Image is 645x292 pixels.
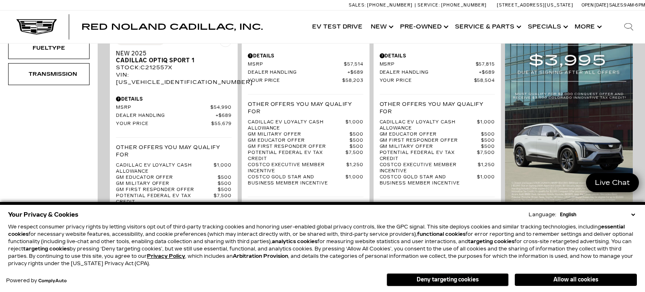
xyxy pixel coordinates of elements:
a: GM Educator Offer $500 [248,138,363,144]
span: New 2025 [116,50,225,57]
span: MSRP [116,105,210,111]
div: Pricing Details - New 2025 Cadillac OPTIQ Sport 2 [248,52,363,59]
a: Potential Federal EV Tax Credit $7,500 [116,193,232,205]
span: Costco Executive Member Incentive [380,162,478,174]
strong: targeting cookies [23,246,70,252]
div: Transmission [28,70,69,79]
a: Sales: [PHONE_NUMBER] [349,3,415,7]
a: Costco Gold Star and Business Member Incentive $1,000 [380,174,495,187]
a: MSRP $54,990 [116,105,232,111]
span: [PHONE_NUMBER] [441,2,487,8]
a: Your Price $58,203 [248,78,363,84]
span: Potential Federal EV Tax Credit [248,150,345,162]
a: Specials [524,11,571,43]
div: Pricing Details - New 2025 Cadillac OPTIQ Luxury 2 [380,52,495,59]
span: Costco Gold Star and Business Member Incentive [248,174,345,187]
a: Service: [PHONE_NUMBER] [415,3,489,7]
select: Language Select [558,211,637,218]
span: Your Privacy & Cookies [8,209,79,220]
p: Other Offers You May Qualify For [116,144,232,158]
a: Costco Executive Member Incentive $1,250 [380,162,495,174]
span: $500 [350,132,363,138]
span: Red Noland Cadillac, Inc. [81,22,263,32]
span: $1,250 [346,162,363,174]
span: $500 [481,144,495,150]
button: Allow all cookies [515,274,637,286]
span: $58,203 [342,78,363,84]
div: Language: [529,212,556,217]
span: $1,000 [345,174,363,187]
button: More [571,11,604,43]
span: GM Military Offer [116,181,218,187]
span: Open [DATE] [582,2,608,8]
span: GM First Responder Offer [380,138,481,144]
span: MSRP [380,61,476,68]
a: Live Chat [586,173,639,192]
span: $689 [348,70,363,76]
a: EV Test Drive [308,11,367,43]
a: Cadillac EV Loyalty Cash Allowance $1,000 [248,119,363,132]
span: $500 [218,175,232,181]
span: $55,679 [211,121,232,127]
span: Live Chat [591,178,634,187]
span: $689 [216,113,232,119]
span: Cadillac EV Loyalty Cash Allowance [248,119,345,132]
span: Sales: [609,2,624,8]
span: Service: [418,2,440,8]
a: GM First Responder Offer $500 [116,187,232,193]
a: Potential Federal EV Tax Credit $7,500 [380,150,495,162]
a: [STREET_ADDRESS][US_STATE] [497,2,573,8]
strong: functional cookies [417,231,466,237]
span: $58,504 [474,78,495,84]
span: GM Educator Offer [380,132,481,138]
span: GM Military Offer [248,132,350,138]
a: MSRP $57,514 [248,61,363,68]
a: GM Educator Offer $500 [380,132,495,138]
p: Other Offers You May Qualify For [248,101,363,115]
a: GM Military Offer $500 [248,132,363,138]
a: Costco Executive Member Incentive $1,250 [248,162,363,174]
a: Potential Federal EV Tax Credit $7,500 [248,150,363,162]
span: Dealer Handling [116,113,216,119]
a: Service & Parts [451,11,524,43]
span: Your Price [248,78,342,84]
span: Dealer Handling [248,70,348,76]
div: FueltypeFueltype [8,37,90,59]
span: $1,000 [477,174,495,187]
div: Powered by [6,278,67,283]
span: Sales: [349,2,366,8]
a: GM Educator Offer $500 [116,175,232,181]
span: $1,000 [477,119,495,132]
span: $54,990 [210,105,232,111]
img: Cadillac Dark Logo with Cadillac White Text [16,19,57,35]
span: $500 [481,132,495,138]
span: $1,250 [478,162,495,174]
span: MSRP [248,61,344,68]
span: Dealer Handling [380,70,479,76]
a: GM Military Offer $500 [380,144,495,150]
a: Privacy Policy [147,253,185,259]
div: TransmissionTransmission [8,63,90,85]
span: Your Price [116,121,211,127]
div: Stock : C212557X [116,64,232,71]
div: Fueltype [28,44,69,53]
span: Costco Gold Star and Business Member Incentive [380,174,477,187]
span: $1,000 [214,162,232,175]
span: Cadillac OPTIQ Sport 1 [116,57,225,64]
span: $7,500 [214,193,232,205]
span: GM First Responder Offer [116,187,218,193]
p: We respect consumer privacy rights by letting visitors opt out of third-party tracking cookies an... [8,223,637,267]
span: $500 [350,144,363,150]
span: $500 [350,138,363,144]
div: VIN: [US_VEHICLE_IDENTIFICATION_NUMBER] [116,71,232,86]
a: Costco Gold Star and Business Member Incentive $1,000 [248,174,363,187]
a: GM First Responder Offer $500 [380,138,495,144]
span: GM Military Offer [380,144,481,150]
span: GM Educator Offer [248,138,350,144]
strong: Arbitration Provision [233,253,288,259]
a: Dealer Handling $689 [248,70,363,76]
a: New [367,11,396,43]
span: Potential Federal EV Tax Credit [380,150,477,162]
span: [PHONE_NUMBER] [367,2,413,8]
